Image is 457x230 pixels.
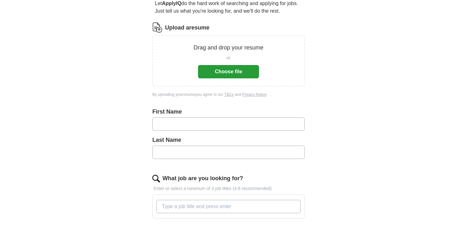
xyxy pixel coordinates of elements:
img: CV Icon [152,23,162,33]
a: Privacy Notice [242,92,267,97]
p: Enter or select a minimum of 3 job titles (4-8 recommended) [152,185,305,192]
label: Last Name [152,136,305,144]
div: By uploading your resume you agree to our and . [152,92,305,97]
a: T&Cs [224,92,234,97]
img: search.png [152,175,160,182]
label: Upload a resume [165,23,209,32]
strong: ApplyIQ [162,1,181,6]
p: Drag and drop your resume [194,43,263,52]
input: Type a job title and press enter [156,200,301,213]
label: What job are you looking for? [162,174,243,183]
button: Choose file [198,65,259,78]
span: or [227,55,230,61]
label: First Name [152,108,305,116]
